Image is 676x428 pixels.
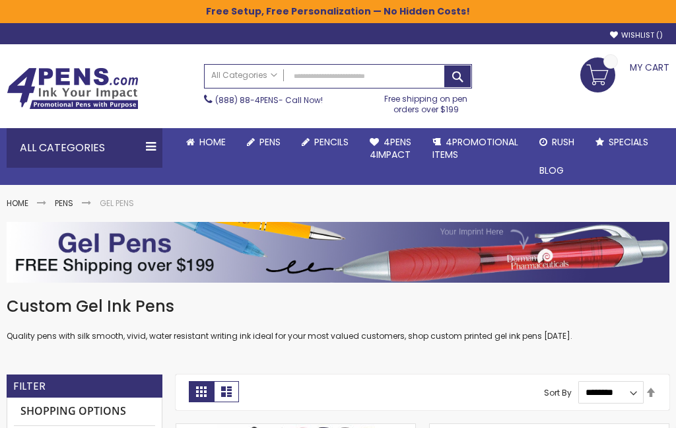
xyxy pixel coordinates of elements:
div: All Categories [7,128,162,168]
span: Pens [259,135,281,149]
span: All Categories [211,70,277,81]
span: Pencils [314,135,349,149]
a: Blog [529,157,574,185]
a: 4PROMOTIONALITEMS [422,128,529,169]
label: Sort By [544,386,572,398]
strong: Filter [13,379,46,394]
a: Pens [55,197,73,209]
span: Specials [609,135,648,149]
span: 4Pens 4impact [370,135,411,161]
strong: Grid [189,381,214,402]
a: (888) 88-4PENS [215,94,279,106]
span: 4PROMOTIONAL ITEMS [432,135,518,161]
div: Free shipping on pen orders over $199 [380,89,472,115]
img: 4Pens Custom Pens and Promotional Products [7,67,139,110]
strong: Shopping Options [14,398,155,426]
a: All Categories [205,65,284,87]
h1: Custom Gel Ink Pens [7,296,669,317]
img: Gel Pens [7,222,669,283]
a: Home [7,197,28,209]
strong: Gel Pens [100,197,134,209]
a: 4Pens4impact [359,128,422,169]
a: Specials [585,128,659,157]
a: Rush [529,128,585,157]
a: Home [176,128,236,157]
a: Pencils [291,128,359,157]
a: Pens [236,128,291,157]
span: Blog [539,164,564,177]
div: Quality pens with silk smooth, vivid, water resistant writing ink ideal for your most valued cust... [7,296,669,341]
a: Wishlist [610,30,663,40]
span: Rush [552,135,574,149]
span: Home [199,135,226,149]
span: - Call Now! [215,94,323,106]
